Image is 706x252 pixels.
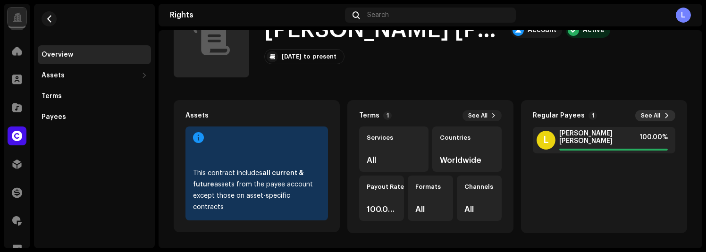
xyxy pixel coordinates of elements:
[676,8,691,23] div: L
[367,156,421,164] div: All
[185,112,209,119] div: Assets
[440,134,494,142] div: Countries
[367,11,389,19] span: Search
[464,205,494,213] div: All
[440,156,494,164] div: Worldwide
[303,53,311,60] div: to
[641,112,660,119] span: See All
[42,92,62,100] div: Terms
[367,134,421,142] div: Services
[38,66,151,85] re-m-nav-dropdown: Assets
[170,11,341,19] div: Rights
[38,45,151,64] re-m-nav-item: Overview
[42,51,73,59] div: Overview
[583,26,605,34] div: Active
[38,87,151,106] re-m-nav-item: Terms
[639,134,668,141] span: 100.00%
[468,112,487,119] span: See All
[367,183,396,191] div: Payout Rate
[588,111,597,120] p-badge: 1
[528,26,556,34] div: Account
[383,111,392,120] p-badge: 1
[359,112,379,119] div: Terms
[559,130,639,145] span: [PERSON_NAME] [PERSON_NAME]
[193,168,320,213] div: This contract includes assets from the payee account except those on asset-specific contracts
[533,112,585,119] div: Regular Payees
[464,183,494,191] div: Channels
[264,15,503,45] h1: [PERSON_NAME] [PERSON_NAME]
[38,108,151,126] re-m-nav-item: Payees
[312,53,336,60] div: present
[415,183,445,191] div: Formats
[42,113,66,121] div: Payees
[282,53,302,60] div: [DATE]
[537,131,555,150] div: L
[367,205,396,213] div: 100.00%
[462,110,502,121] button: See All
[635,110,675,121] button: See All
[42,72,65,79] div: Assets
[415,205,445,213] div: All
